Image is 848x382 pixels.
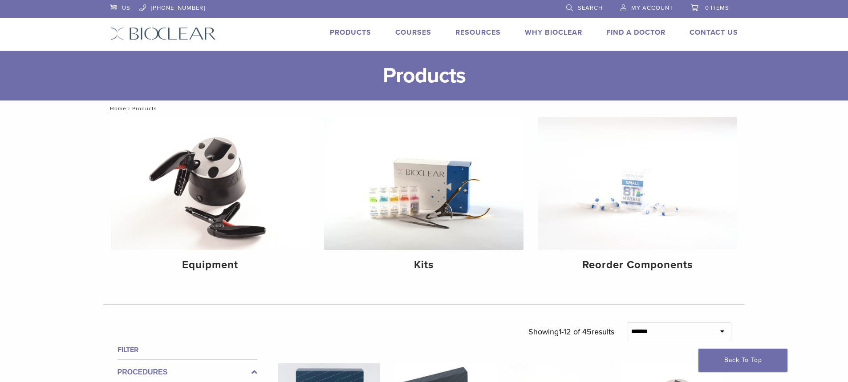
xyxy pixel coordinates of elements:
span: My Account [631,4,673,12]
span: / [126,106,132,111]
img: Kits [324,117,523,250]
a: Find A Doctor [606,28,665,37]
h4: Equipment [118,257,303,273]
span: 0 items [705,4,729,12]
a: Back To Top [698,349,787,372]
a: Home [107,105,126,112]
a: Why Bioclear [525,28,582,37]
label: Procedures [118,367,257,378]
img: Bioclear [110,27,216,40]
a: Resources [455,28,501,37]
a: Contact Us [690,28,738,37]
img: Equipment [111,117,310,250]
a: Products [330,28,371,37]
nav: Products [104,101,745,117]
img: Reorder Components [538,117,737,250]
span: 1-12 of 45 [559,327,592,337]
a: Reorder Components [538,117,737,279]
a: Kits [324,117,523,279]
h4: Kits [331,257,516,273]
a: Equipment [111,117,310,279]
p: Showing results [528,322,614,341]
h4: Filter [118,345,257,355]
span: Search [578,4,603,12]
a: Courses [395,28,431,37]
h4: Reorder Components [545,257,730,273]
